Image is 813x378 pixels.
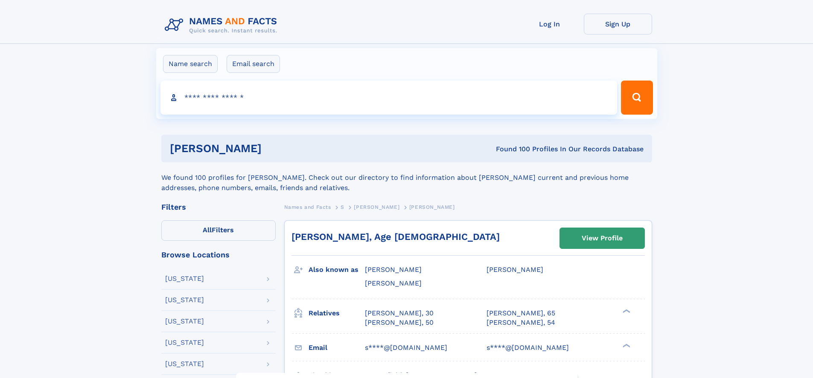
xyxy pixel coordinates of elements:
div: Filters [161,203,276,211]
div: We found 100 profiles for [PERSON_NAME]. Check out our directory to find information about [PERSO... [161,162,652,193]
a: View Profile [560,228,644,248]
a: [PERSON_NAME] [354,202,399,212]
a: S [341,202,344,212]
div: [US_STATE] [165,297,204,303]
h3: Relatives [309,306,365,320]
div: [US_STATE] [165,361,204,367]
h1: [PERSON_NAME] [170,143,379,154]
a: [PERSON_NAME], Age [DEMOGRAPHIC_DATA] [291,231,500,242]
div: View Profile [582,228,623,248]
span: All [203,226,212,234]
h3: Email [309,340,365,355]
label: Email search [227,55,280,73]
input: search input [160,81,618,115]
a: Log In [516,14,584,35]
a: [PERSON_NAME], 65 [487,309,555,318]
a: Sign Up [584,14,652,35]
span: [PERSON_NAME] [354,204,399,210]
a: [PERSON_NAME], 50 [365,318,434,327]
span: [PERSON_NAME] [409,204,455,210]
div: [US_STATE] [165,339,204,346]
label: Filters [161,220,276,241]
div: [US_STATE] [165,318,204,325]
div: [US_STATE] [165,275,204,282]
span: S [341,204,344,210]
div: ❯ [621,308,631,314]
h3: Also known as [309,263,365,277]
div: Found 100 Profiles In Our Records Database [379,144,644,154]
div: ❯ [621,343,631,348]
label: Name search [163,55,218,73]
a: [PERSON_NAME], 30 [365,309,434,318]
a: Names and Facts [284,202,331,212]
img: Logo Names and Facts [161,14,284,37]
span: [PERSON_NAME] [487,265,543,274]
button: Search Button [621,81,653,115]
a: [PERSON_NAME], 54 [487,318,555,327]
span: [PERSON_NAME] [365,265,422,274]
span: [PERSON_NAME] [365,279,422,287]
div: Browse Locations [161,251,276,259]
